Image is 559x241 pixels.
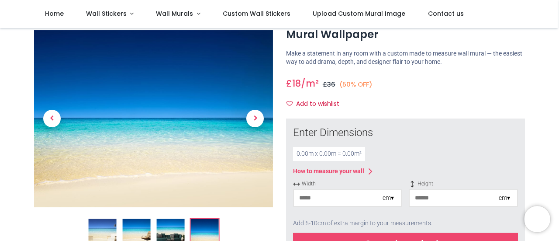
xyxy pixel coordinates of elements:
div: 0.00 m x 0.00 m = 0.00 m² [293,147,365,161]
button: Add to wishlistAdd to wishlist [286,97,347,112]
span: 18 [292,77,301,90]
span: Next [246,110,264,128]
span: Contact us [428,9,464,18]
span: 36 [327,80,335,89]
a: Next [237,57,273,181]
span: £ [286,77,301,90]
span: Previous [43,110,61,128]
img: WS-42570-04 [34,30,273,207]
span: Upload Custom Mural Image [313,9,405,18]
small: (50% OFF) [339,80,373,89]
div: cm ▾ [383,194,394,203]
p: Make a statement in any room with a custom made to measure wall mural — the easiest way to add dr... [286,49,525,66]
span: Width [293,180,402,188]
span: Home [45,9,64,18]
span: Height [409,180,518,188]
a: Previous [34,57,70,181]
div: Enter Dimensions [293,126,518,140]
i: Add to wishlist [286,101,293,107]
span: Wall Murals [156,9,193,18]
span: Wall Stickers [86,9,127,18]
span: Custom Wall Stickers [223,9,290,18]
div: Add 5-10cm of extra margin to your measurements. [293,214,518,233]
span: /m² [301,77,319,90]
iframe: Brevo live chat [524,206,550,232]
div: cm ▾ [499,194,510,203]
span: £ [323,80,335,89]
div: How to measure your wall [293,167,364,176]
